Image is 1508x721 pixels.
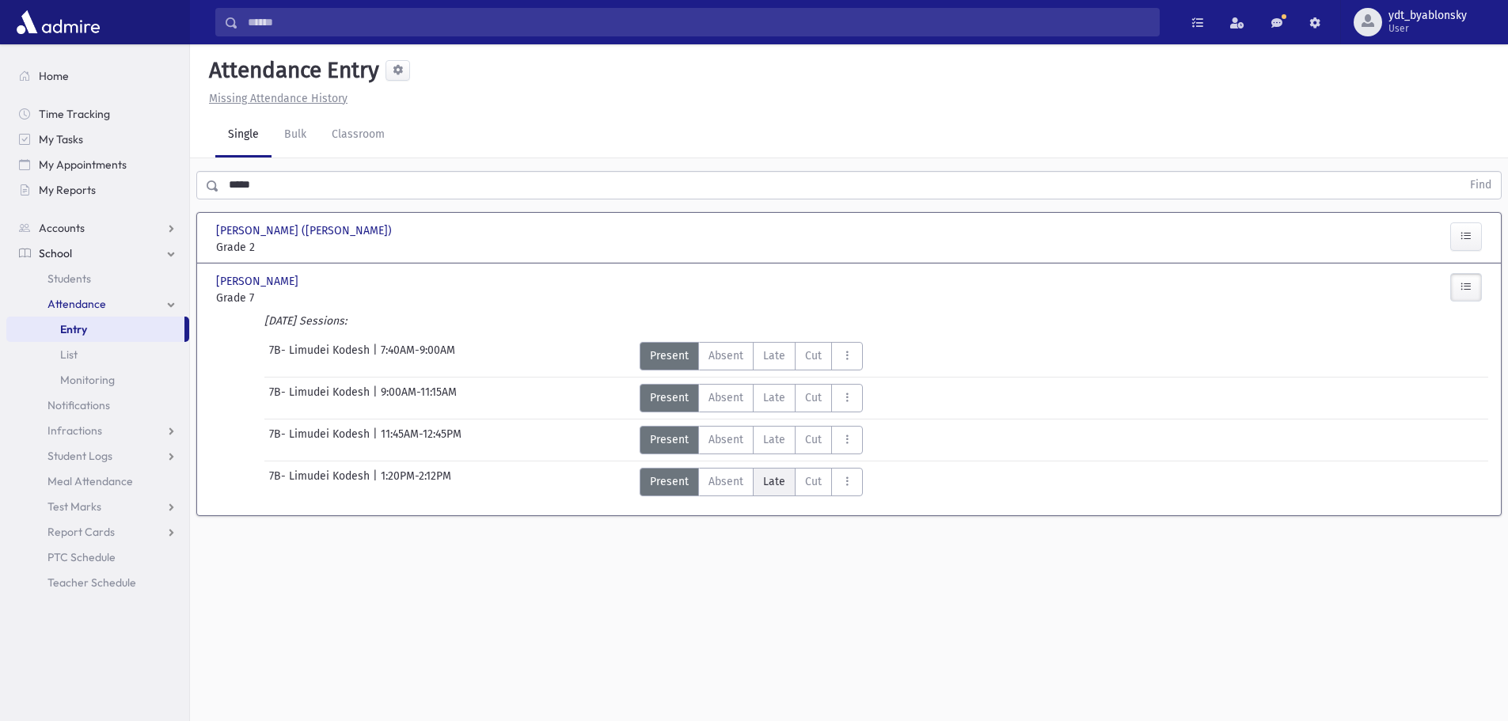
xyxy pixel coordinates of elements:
a: Monitoring [6,367,189,393]
span: User [1388,22,1467,35]
a: Classroom [319,113,397,157]
span: Present [650,473,689,490]
span: List [60,347,78,362]
span: Meal Attendance [47,474,133,488]
span: Present [650,389,689,406]
span: 7B- Limudei Kodesh [269,426,373,454]
div: AttTypes [640,384,863,412]
img: AdmirePro [13,6,104,38]
a: Test Marks [6,494,189,519]
span: My Appointments [39,157,127,172]
span: | [373,384,381,412]
a: Accounts [6,215,189,241]
span: Accounts [39,221,85,235]
span: Time Tracking [39,107,110,121]
span: Notifications [47,398,110,412]
span: Cut [805,347,822,364]
span: Late [763,389,785,406]
a: List [6,342,189,367]
a: Home [6,63,189,89]
span: Teacher Schedule [47,575,136,590]
a: PTC Schedule [6,545,189,570]
h5: Attendance Entry [203,57,379,84]
button: Find [1461,172,1501,199]
span: Students [47,271,91,286]
span: My Tasks [39,132,83,146]
span: Absent [708,431,743,448]
u: Missing Attendance History [209,92,348,105]
a: Meal Attendance [6,469,189,494]
a: My Appointments [6,152,189,177]
span: ydt_byablonsky [1388,9,1467,22]
div: AttTypes [640,468,863,496]
span: Home [39,69,69,83]
span: Present [650,347,689,364]
span: Infractions [47,423,102,438]
span: 7:40AM-9:00AM [381,342,455,370]
a: Infractions [6,418,189,443]
a: Teacher Schedule [6,570,189,595]
span: Test Marks [47,499,101,514]
span: Late [763,347,785,364]
span: 11:45AM-12:45PM [381,426,462,454]
a: Student Logs [6,443,189,469]
a: Single [215,113,272,157]
span: Absent [708,389,743,406]
a: My Reports [6,177,189,203]
a: My Tasks [6,127,189,152]
a: Notifications [6,393,189,418]
a: Missing Attendance History [203,92,348,105]
a: Bulk [272,113,319,157]
span: Cut [805,431,822,448]
span: Absent [708,473,743,490]
span: Report Cards [47,525,115,539]
span: [PERSON_NAME] [216,273,302,290]
span: Attendance [47,297,106,311]
span: | [373,342,381,370]
span: My Reports [39,183,96,197]
span: 9:00AM-11:15AM [381,384,457,412]
span: | [373,468,381,496]
span: 7B- Limudei Kodesh [269,468,373,496]
span: Grade 7 [216,290,414,306]
span: Student Logs [47,449,112,463]
span: Cut [805,389,822,406]
span: Entry [60,322,87,336]
span: Cut [805,473,822,490]
a: Attendance [6,291,189,317]
span: PTC Schedule [47,550,116,564]
span: Present [650,431,689,448]
a: School [6,241,189,266]
input: Search [238,8,1159,36]
a: Time Tracking [6,101,189,127]
i: [DATE] Sessions: [264,314,347,328]
span: [PERSON_NAME] ([PERSON_NAME]) [216,222,395,239]
span: School [39,246,72,260]
span: 7B- Limudei Kodesh [269,342,373,370]
span: 1:20PM-2:12PM [381,468,451,496]
div: AttTypes [640,426,863,454]
div: AttTypes [640,342,863,370]
span: Grade 2 [216,239,414,256]
a: Entry [6,317,184,342]
a: Report Cards [6,519,189,545]
span: Late [763,431,785,448]
span: | [373,426,381,454]
a: Students [6,266,189,291]
span: Late [763,473,785,490]
span: Monitoring [60,373,115,387]
span: 7B- Limudei Kodesh [269,384,373,412]
span: Absent [708,347,743,364]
